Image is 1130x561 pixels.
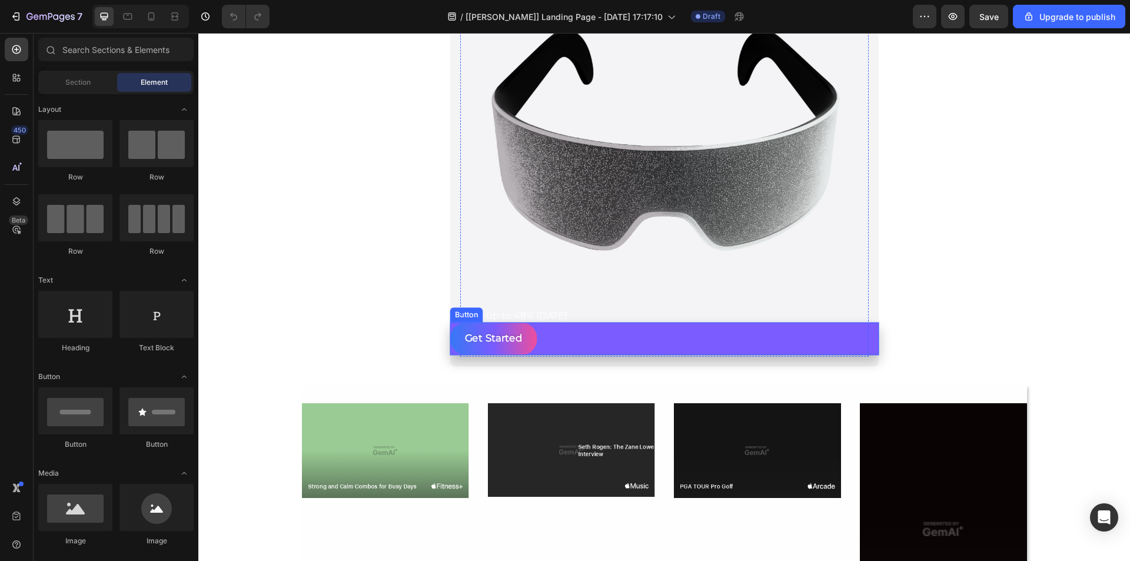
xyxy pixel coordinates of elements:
img: Alt image [290,370,457,464]
img: Alt image [104,370,271,464]
span: [[PERSON_NAME]] Landing Page - [DATE] 17:17:10 [466,11,663,23]
button: 7 [5,5,88,28]
p: 7 [77,9,82,24]
span: Toggle open [175,367,194,386]
div: 450 [11,125,28,135]
div: Upgrade to publish [1023,11,1115,23]
div: Text Block [119,343,194,353]
span: Media [38,468,59,479]
span: Section [65,77,91,88]
div: Row [119,246,194,257]
button: <p>Get Started</p> [251,290,338,322]
input: Search Sections & Elements [38,38,194,61]
p: Save up to 48% [DATE] [263,275,669,292]
span: Toggle open [175,464,194,483]
div: Heading [38,343,112,353]
span: / [460,11,463,23]
div: Open Intercom Messenger [1090,503,1118,532]
div: Button [38,439,112,450]
span: Toggle open [175,100,194,119]
span: Element [141,77,168,88]
button: Save [969,5,1008,28]
span: Text [38,275,53,286]
iframe: Design area [198,33,1130,561]
span: Toggle open [175,271,194,290]
span: Save [979,12,999,22]
button: Upgrade to publish [1013,5,1125,28]
span: Button [38,371,60,382]
div: Row [119,172,194,182]
div: Row [38,246,112,257]
img: Alt image [476,370,643,464]
div: Button [254,277,281,288]
div: Button [119,439,194,450]
div: Image [38,536,112,546]
span: Draft [703,11,720,22]
p: Get Started [266,297,324,315]
span: Layout [38,104,61,115]
div: Undo/Redo [222,5,270,28]
div: Beta [9,215,28,225]
div: Row [38,172,112,182]
div: Image [119,536,194,546]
